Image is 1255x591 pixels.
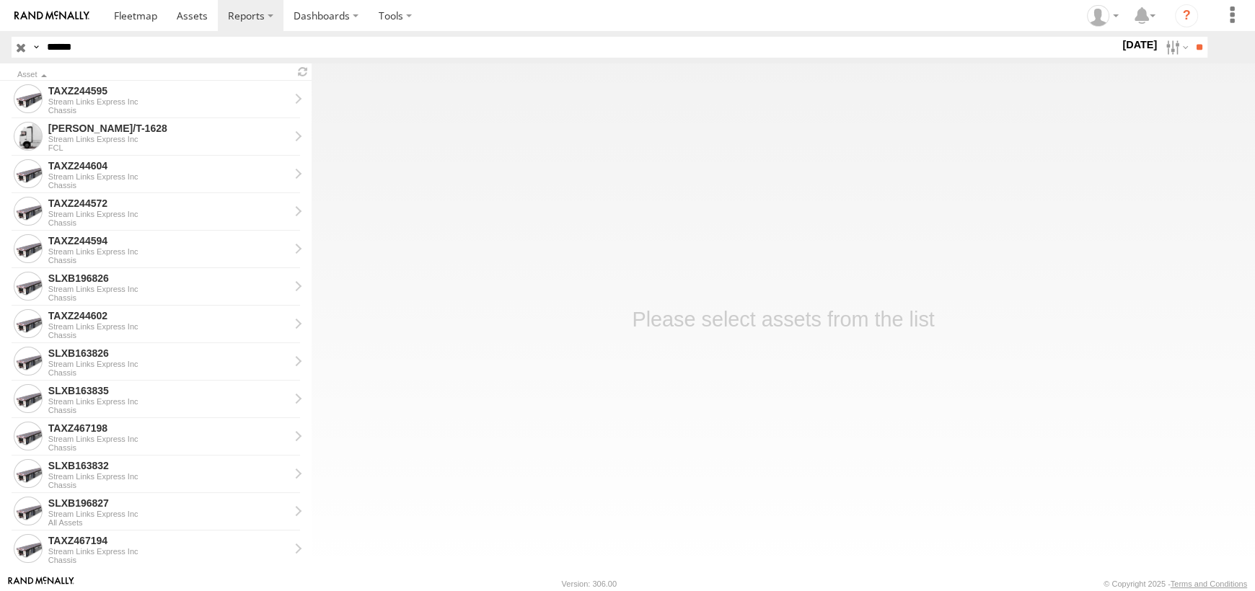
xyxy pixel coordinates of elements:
div: Chassis [48,293,289,302]
div: Chassis [48,106,289,115]
div: Stream Links Express Inc [48,510,289,518]
div: TAXZ467198 - View Asset History [48,422,289,435]
img: rand-logo.svg [14,11,89,21]
div: TAXZ244595 - View Asset History [48,84,289,97]
i: ? [1175,4,1198,27]
div: TAXZ244594 - View Asset History [48,234,289,247]
div: Stream Links Express Inc [48,285,289,293]
div: Chassis [48,368,289,377]
div: FCL [48,143,289,152]
div: Chassis [48,218,289,227]
div: Stream Links Express Inc [48,472,289,481]
div: Cynthia Wong [1082,5,1124,27]
div: TAXZ467194 - View Asset History [48,534,289,547]
div: Stream Links Express Inc [48,172,289,181]
div: JUSTIN/T-1628 - View Asset History [48,122,289,135]
div: Chassis [48,256,289,265]
div: Chassis [48,181,289,190]
div: Chassis [48,443,289,452]
div: Stream Links Express Inc [48,247,289,256]
div: Version: 306.00 [562,579,617,588]
div: Chassis [48,331,289,339]
div: Chassis [48,406,289,414]
div: Click to Sort [17,71,289,79]
div: Stream Links Express Inc [48,97,289,106]
div: TAXZ244602 - View Asset History [48,309,289,322]
div: Stream Links Express Inc [48,360,289,368]
div: Chassis [48,556,289,564]
div: Chassis [48,481,289,489]
div: Stream Links Express Inc [48,397,289,406]
div: SLXB196827 - View Asset History [48,497,289,510]
div: Stream Links Express Inc [48,322,289,331]
a: Visit our Website [8,577,74,591]
label: Search Query [30,37,42,58]
div: SLXB163832 - View Asset History [48,459,289,472]
div: SLXB196826 - View Asset History [48,272,289,285]
label: [DATE] [1119,37,1160,53]
a: Terms and Conditions [1171,579,1247,588]
div: © Copyright 2025 - [1104,579,1247,588]
div: SLXB163835 - View Asset History [48,384,289,397]
div: All Assets [48,518,289,527]
div: SLXB163826 - View Asset History [48,347,289,360]
span: Refresh [294,65,312,79]
label: Search Filter Options [1160,37,1191,58]
div: TAXZ244572 - View Asset History [48,197,289,210]
div: Stream Links Express Inc [48,135,289,143]
div: Stream Links Express Inc [48,435,289,443]
div: Stream Links Express Inc [48,547,289,556]
div: Stream Links Express Inc [48,210,289,218]
div: TAXZ244604 - View Asset History [48,159,289,172]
